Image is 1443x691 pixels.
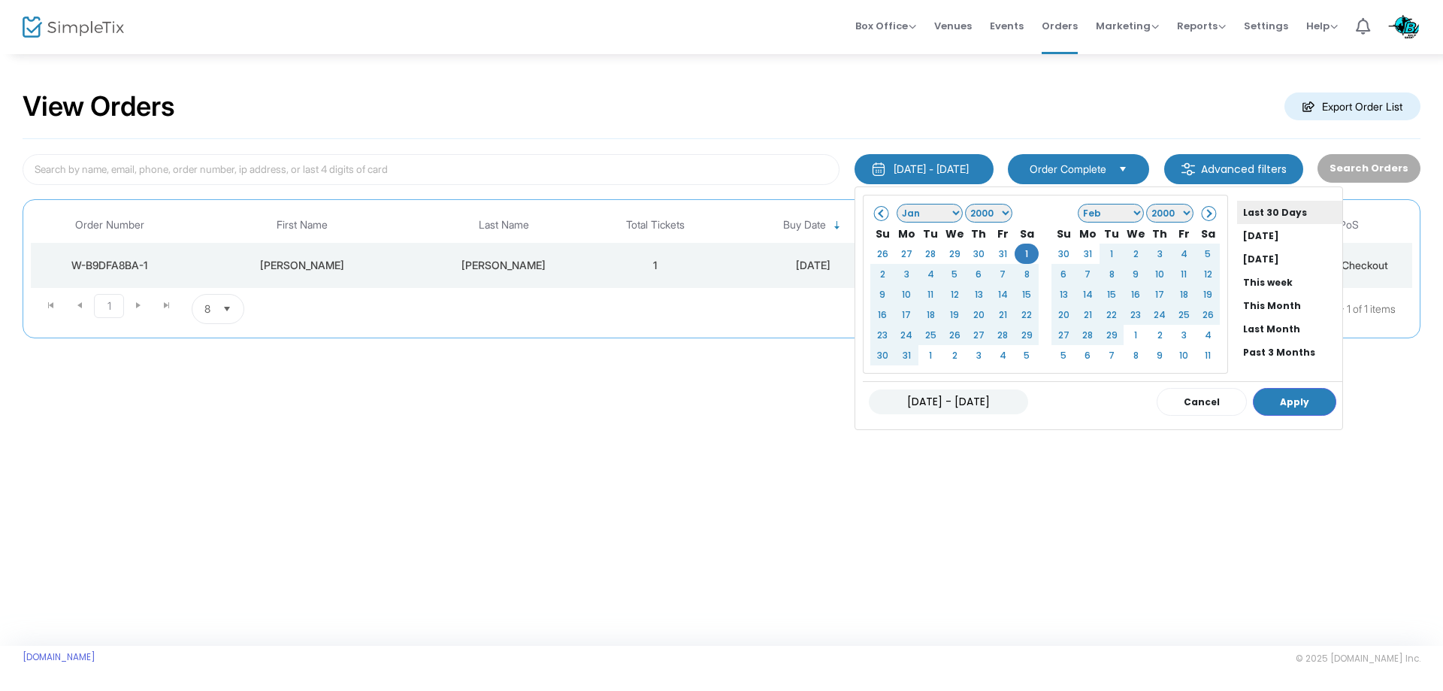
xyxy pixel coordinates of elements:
span: Reports [1177,19,1226,33]
li: Last Month [1237,317,1342,341]
th: Fr [1172,223,1196,244]
td: 31 [1075,244,1100,264]
li: Last 30 Days [1237,201,1342,224]
td: 16 [1124,284,1148,305]
td: 14 [1075,284,1100,305]
span: © 2025 [DOMAIN_NAME] Inc. [1296,653,1420,665]
td: 24 [1148,305,1172,325]
td: 4 [1172,244,1196,264]
th: Su [870,223,894,244]
th: Tu [918,223,942,244]
td: 5 [1015,345,1039,365]
td: 22 [1100,305,1124,325]
td: 29 [942,244,967,264]
td: 7 [1075,264,1100,284]
th: Th [967,223,991,244]
td: 4 [991,345,1015,365]
td: 26 [1196,305,1220,325]
div: Data table [31,208,1412,288]
div: W-B9DFA8BA-1 [35,258,185,273]
span: Box Office [855,19,916,33]
td: 14 [991,284,1015,305]
h2: View Orders [23,90,175,123]
td: 1 [1124,325,1148,345]
td: 20 [1051,305,1075,325]
td: 9 [1148,345,1172,365]
button: Cancel [1157,388,1247,416]
td: 25 [918,325,942,345]
td: 17 [894,305,918,325]
td: 2 [1148,325,1172,345]
td: 4 [1196,325,1220,345]
td: 18 [1172,284,1196,305]
th: We [942,223,967,244]
button: Select [1112,161,1133,177]
td: 1 [1100,244,1124,264]
span: Public Checkout [1310,259,1388,271]
button: Select [216,295,237,323]
td: 1 [918,345,942,365]
td: 11 [918,284,942,305]
td: 5 [1196,244,1220,264]
th: Mo [1075,223,1100,244]
div: 8/9/2025 [722,258,904,273]
td: 19 [942,305,967,325]
input: Search by name, email, phone, order number, ip address, or last 4 digits of card [23,154,839,185]
input: MM/DD/YYYY - MM/DD/YYYY [869,389,1028,414]
td: 18 [918,305,942,325]
td: 30 [1051,244,1075,264]
td: 30 [870,345,894,365]
td: 28 [918,244,942,264]
span: Sortable [831,220,843,232]
td: 1 [592,243,718,288]
td: 5 [1051,345,1075,365]
th: Total Tickets [592,208,718,243]
td: 19 [1196,284,1220,305]
span: PoS [1339,219,1359,232]
td: 27 [1051,325,1075,345]
button: Apply [1253,388,1336,416]
th: Th [1148,223,1172,244]
td: 26 [870,244,894,264]
td: 29 [1015,325,1039,345]
td: 2 [870,264,894,284]
th: Sa [1015,223,1039,244]
td: 31 [894,345,918,365]
m-button: Advanced filters [1164,154,1303,184]
td: 26 [942,325,967,345]
li: Past 3 Months [1237,341,1342,364]
td: 15 [1100,284,1124,305]
td: 16 [870,305,894,325]
div: Gehrke [419,258,588,273]
th: Mo [894,223,918,244]
li: This Month [1237,294,1342,317]
td: 20 [967,305,991,325]
li: [DATE] [1237,247,1342,271]
td: 9 [870,284,894,305]
td: 4 [918,264,942,284]
td: 13 [1051,284,1075,305]
td: 10 [1148,264,1172,284]
td: 10 [894,284,918,305]
div: [DATE] - [DATE] [894,162,969,177]
td: 21 [991,305,1015,325]
span: Events [990,7,1024,45]
td: 12 [1196,264,1220,284]
td: 7 [991,264,1015,284]
td: 3 [1172,325,1196,345]
td: 9 [1124,264,1148,284]
td: 8 [1015,264,1039,284]
td: 10 [1172,345,1196,365]
td: 3 [894,264,918,284]
td: 30 [967,244,991,264]
td: 27 [894,244,918,264]
td: 28 [991,325,1015,345]
th: Fr [991,223,1015,244]
td: 29 [1100,325,1124,345]
td: 27 [967,325,991,345]
span: Settings [1244,7,1288,45]
th: Sa [1196,223,1220,244]
td: 28 [1075,325,1100,345]
span: Page 1 [94,294,124,318]
td: 23 [1124,305,1148,325]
